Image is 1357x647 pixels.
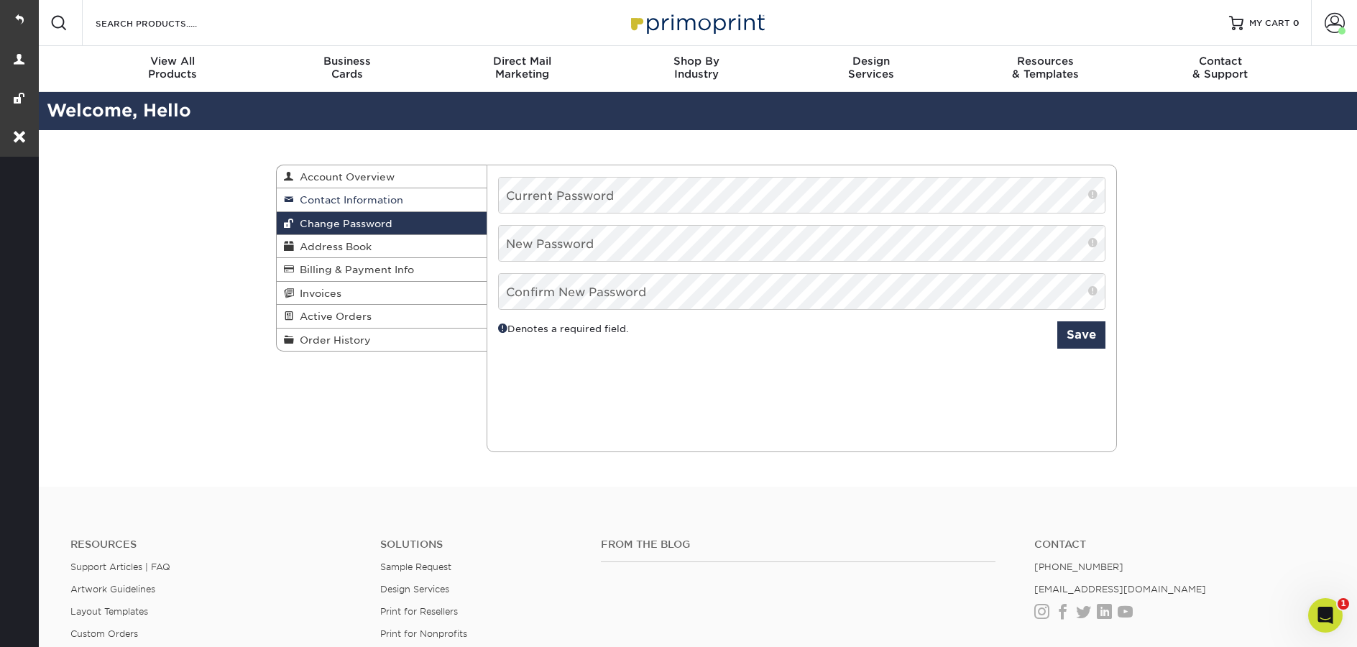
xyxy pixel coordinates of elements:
a: Resources& Templates [958,46,1133,92]
span: 0 [1293,18,1299,28]
div: Marketing [435,55,609,81]
a: Invoices [277,282,487,305]
span: Order History [294,334,371,346]
a: View AllProducts [86,46,260,92]
a: Account Overview [277,165,487,188]
a: Design Services [380,584,449,595]
span: Shop By [609,55,784,68]
input: SEARCH PRODUCTS..... [94,14,234,32]
a: Sample Request [380,561,451,572]
a: Billing & Payment Info [277,258,487,281]
a: Contact [1034,538,1322,551]
span: 1 [1338,598,1349,610]
a: BusinessCards [260,46,435,92]
small: Denotes a required field. [498,321,628,336]
h4: Resources [70,538,359,551]
a: DesignServices [783,46,958,92]
a: Artwork Guidelines [70,584,155,595]
a: Contact& Support [1133,46,1307,92]
span: Active Orders [294,311,372,322]
span: Invoices [294,288,341,299]
iframe: Intercom live chat [1308,598,1343,633]
a: Address Book [277,235,487,258]
h2: Welcome, Hello [36,98,1357,124]
a: [EMAIL_ADDRESS][DOMAIN_NAME] [1034,584,1206,595]
div: & Support [1133,55,1307,81]
span: MY CART [1249,17,1290,29]
a: [PHONE_NUMBER] [1034,561,1123,572]
span: Design [783,55,958,68]
div: Cards [260,55,435,81]
span: Billing & Payment Info [294,264,414,275]
span: Resources [958,55,1133,68]
h4: From the Blog [601,538,995,551]
a: Contact Information [277,188,487,211]
a: Layout Templates [70,606,148,617]
span: Change Password [294,218,392,229]
span: Direct Mail [435,55,609,68]
span: Address Book [294,241,372,252]
div: Industry [609,55,784,81]
span: View All [86,55,260,68]
span: Contact Information [294,194,403,206]
div: Services [783,55,958,81]
a: Print for Resellers [380,606,458,617]
a: Direct MailMarketing [435,46,609,92]
span: Account Overview [294,171,395,183]
a: Shop ByIndustry [609,46,784,92]
a: Support Articles | FAQ [70,561,170,572]
a: Print for Nonprofits [380,628,467,639]
span: Contact [1133,55,1307,68]
h4: Solutions [380,538,580,551]
span: Business [260,55,435,68]
img: Primoprint [625,7,768,38]
button: Save [1057,321,1105,349]
div: & Templates [958,55,1133,81]
a: Order History [277,329,487,351]
div: Products [86,55,260,81]
a: Change Password [277,212,487,235]
a: Active Orders [277,305,487,328]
